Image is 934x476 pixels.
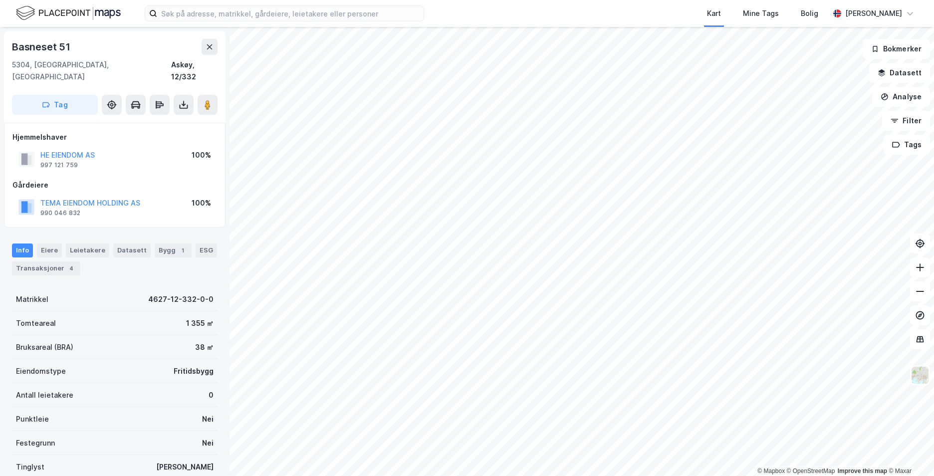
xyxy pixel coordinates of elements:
[12,95,98,115] button: Tag
[863,39,930,59] button: Bokmerker
[40,161,78,169] div: 997 121 759
[113,243,151,257] div: Datasett
[869,63,930,83] button: Datasett
[186,317,214,329] div: 1 355 ㎡
[12,59,171,83] div: 5304, [GEOGRAPHIC_DATA], [GEOGRAPHIC_DATA]
[148,293,214,305] div: 4627-12-332-0-0
[16,293,48,305] div: Matrikkel
[157,6,424,21] input: Søk på adresse, matrikkel, gårdeiere, leietakere eller personer
[156,461,214,473] div: [PERSON_NAME]
[16,461,44,473] div: Tinglyst
[884,428,934,476] iframe: Chat Widget
[40,209,80,217] div: 990 046 832
[757,468,785,475] a: Mapbox
[12,243,33,257] div: Info
[845,7,902,19] div: [PERSON_NAME]
[66,243,109,257] div: Leietakere
[787,468,835,475] a: OpenStreetMap
[195,341,214,353] div: 38 ㎡
[16,413,49,425] div: Punktleie
[16,4,121,22] img: logo.f888ab2527a4732fd821a326f86c7f29.svg
[12,131,217,143] div: Hjemmelshaver
[12,261,80,275] div: Transaksjoner
[743,7,779,19] div: Mine Tags
[16,389,73,401] div: Antall leietakere
[16,317,56,329] div: Tomteareal
[884,135,930,155] button: Tags
[16,341,73,353] div: Bruksareal (BRA)
[838,468,887,475] a: Improve this map
[12,39,72,55] div: Basneset 51
[192,149,211,161] div: 100%
[37,243,62,257] div: Eiere
[174,365,214,377] div: Fritidsbygg
[12,179,217,191] div: Gårdeiere
[707,7,721,19] div: Kart
[202,437,214,449] div: Nei
[178,245,188,255] div: 1
[171,59,218,83] div: Askøy, 12/332
[202,413,214,425] div: Nei
[66,263,76,273] div: 4
[801,7,818,19] div: Bolig
[196,243,217,257] div: ESG
[16,437,55,449] div: Festegrunn
[911,366,930,385] img: Z
[882,111,930,131] button: Filter
[872,87,930,107] button: Analyse
[16,365,66,377] div: Eiendomstype
[155,243,192,257] div: Bygg
[192,197,211,209] div: 100%
[209,389,214,401] div: 0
